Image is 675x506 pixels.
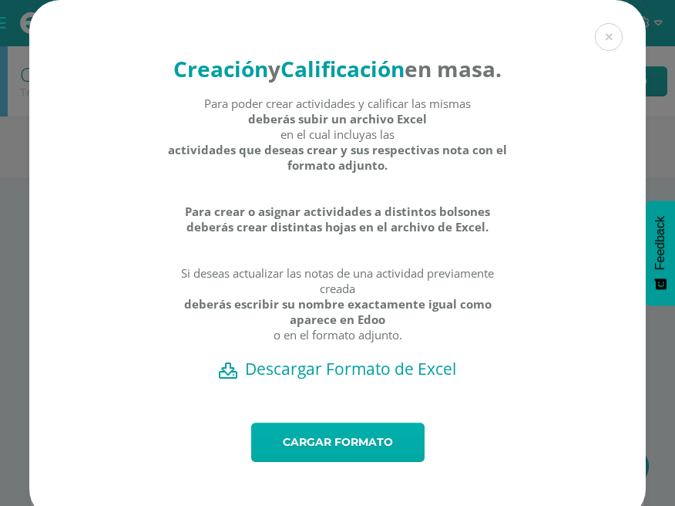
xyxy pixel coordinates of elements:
strong: Creación [173,54,268,83]
button: Close (Esc) [595,23,623,51]
strong: actividades que deseas crear y sus respectivas nota con el formato adjunto. [167,142,509,173]
a: Descargar Formato de Excel [56,358,619,379]
strong: deberás escribir su nombre exactamente igual como aparece en Edoo [167,296,509,327]
strong: deberás subir un archivo Excel [248,111,427,126]
strong: y [268,54,280,83]
button: Feedback - Mostrar encuesta [646,201,675,305]
strong: Calificación [280,54,405,83]
div: Para poder crear actividades y calificar las mismas en el cual incluyas las Si deseas actualizar ... [167,96,509,358]
a: Cargar formato [251,423,425,462]
strong: Para crear o asignar actividades a distintos bolsones deberás crear distintas hojas en el archivo... [167,204,509,234]
span: Feedback [653,216,667,270]
h4: en masa. [167,54,509,83]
